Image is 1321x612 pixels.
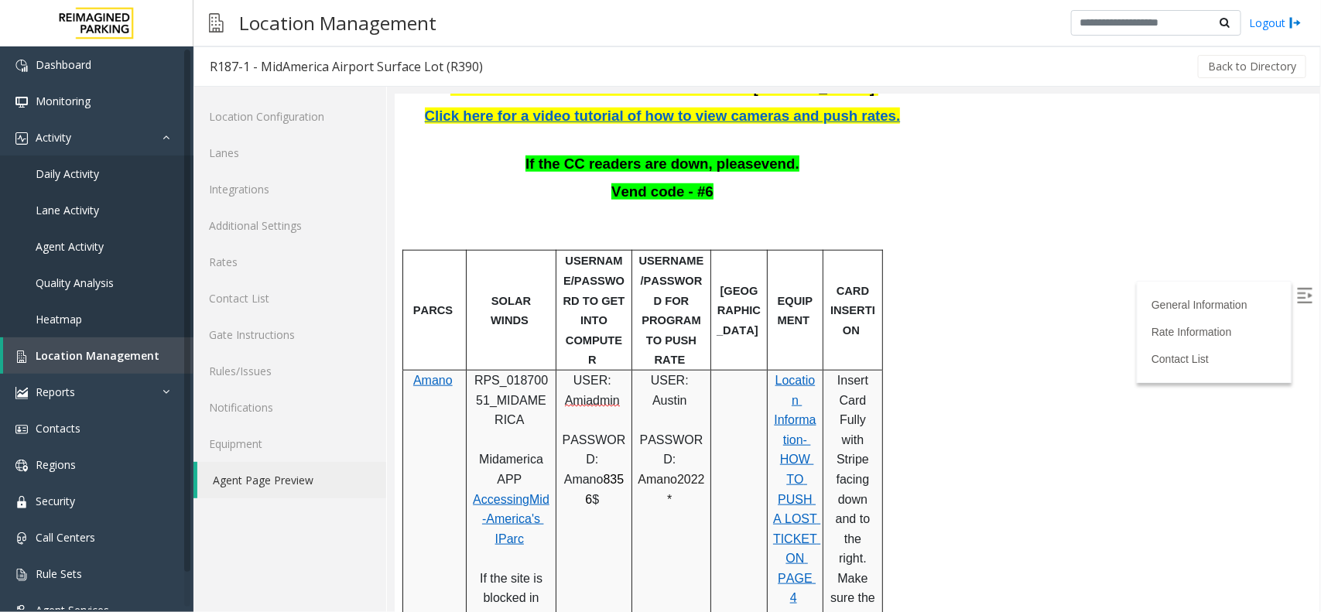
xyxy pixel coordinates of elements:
img: 'icon' [15,460,28,472]
span: $ [197,398,204,412]
span: Insert Card Fully with Stripe facing down and to the right. Make sure the card [436,279,484,530]
a: Additional Settings [193,207,386,244]
a: Agent Page Preview [197,462,386,498]
span: Security [36,494,75,508]
h3: Location Management [231,4,444,42]
img: 'icon' [15,60,28,72]
span: Regions [36,457,76,472]
a: Contact List [193,280,386,316]
span: [GEOGRAPHIC_DATA] [322,190,366,242]
span: PASSWORD: [168,339,231,372]
span: 8356 [190,378,229,412]
img: 'icon' [15,387,28,399]
span: If the site is blocked in solar winds, scroll down, and click continue anyway. [84,477,152,610]
a: Equipment [193,426,386,462]
span: Location Management [36,348,159,363]
span: SOLAR WINDS [96,200,139,233]
a: Rates [193,244,386,280]
a: Amano [19,279,58,292]
span: Vend code - #6 [217,89,319,105]
a: Location Management [3,337,193,374]
span: USER: [179,279,217,292]
span: Monitoring [36,94,91,108]
a: AccessingMid-America'sIParc [78,398,155,451]
a: General Information [757,204,853,217]
span: EQUIPMENT [383,200,419,233]
a: Lanes [193,135,386,171]
span: Amiadmin [170,299,225,313]
a: Notifications [193,389,386,426]
span: If the CC readers are down, please [131,61,367,77]
img: 'icon' [15,569,28,581]
span: Quality Analysis [36,275,114,290]
div: R187-1 - MidAmerica Airport Surface Lot (R390) [210,56,483,77]
span: Heatmap [36,312,82,327]
a: Gate Instructions [193,316,386,353]
span: USERNAME/PASSWORD TO GET INTO COMPUTER [169,160,234,272]
span: Daily Activity [36,166,99,181]
span: PASSWORD: [245,339,309,372]
span: Amano [169,378,209,391]
button: Back to Directory [1198,55,1306,78]
img: 'icon' [15,496,28,508]
span: USER: [256,279,294,292]
span: Accessing [78,398,135,412]
img: 'icon' [15,532,28,545]
a: Click here for a video tutorial of how to view cameras and push rates. [30,15,506,29]
span: RPS_01870051_MIDAMERICA [80,279,153,332]
img: logout [1289,15,1302,31]
img: Open/Close Sidebar Menu [902,193,918,209]
span: Click here for a video tutorial of how to view cameras and push rates. [30,13,506,29]
img: 'icon' [15,423,28,436]
a: Contact List [757,258,814,271]
img: 'icon' [15,132,28,145]
img: 'icon' [15,350,28,363]
span: Activity [36,130,71,145]
span: Reports [36,385,75,399]
a: Rate Information [757,231,837,244]
span: vend. [367,61,405,77]
span: USERNAME/PASSWORD FOR PROGRAM TO PUSH RATE [245,160,310,272]
a: Location Configuration [193,98,386,135]
span: Rule Sets [36,566,82,581]
span: Contacts [36,421,80,436]
span: Call Centers [36,530,95,545]
span: Midamerica APP [84,358,152,391]
span: CARD INSERTION [436,190,481,242]
span: Dashboard [36,57,91,72]
span: Lane Activity [36,203,99,217]
span: Amano2022 [243,378,310,391]
a: Logout [1249,15,1302,31]
a: Location Information- HOW TO PUSH A LOST TICKET ON PAGE 4 [378,279,426,511]
a: Rules/Issues [193,353,386,389]
span: Austin [258,299,292,313]
span: PARCS [19,210,58,222]
span: IParc [101,438,129,451]
img: 'icon' [15,96,28,108]
img: pageIcon [209,4,224,42]
span: Agent Activity [36,239,104,254]
a: Integrations [193,171,386,207]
